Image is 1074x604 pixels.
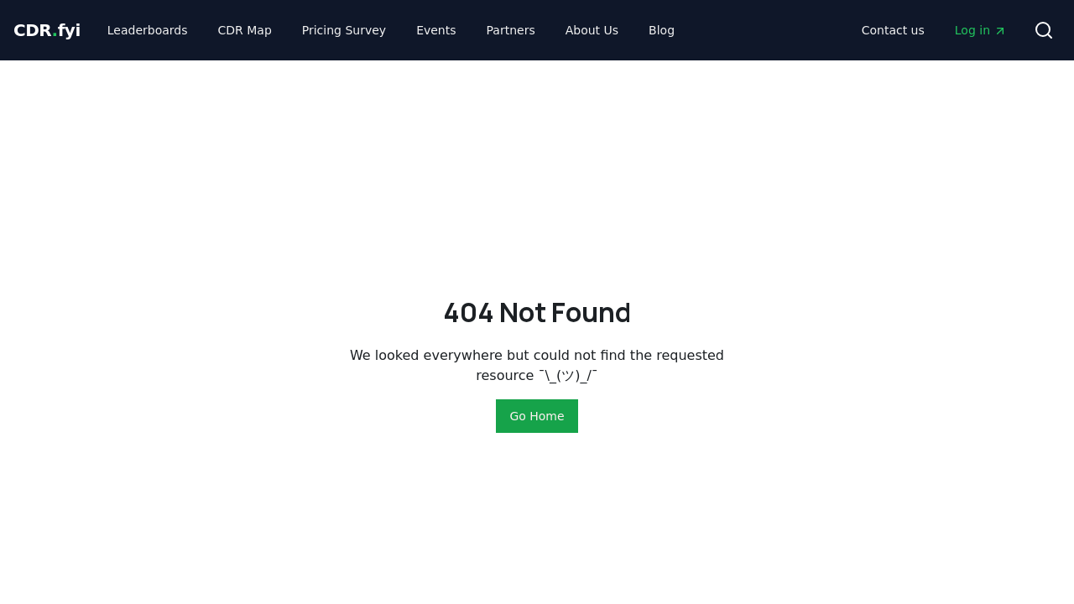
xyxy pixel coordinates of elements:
[205,15,285,45] a: CDR Map
[289,15,399,45] a: Pricing Survey
[13,18,81,42] a: CDR.fyi
[635,15,688,45] a: Blog
[13,20,81,40] span: CDR fyi
[473,15,549,45] a: Partners
[848,15,1020,45] nav: Main
[349,346,725,386] p: We looked everywhere but could not find the requested resource ¯\_(ツ)_/¯
[443,292,631,332] h2: 404 Not Found
[94,15,688,45] nav: Main
[941,15,1020,45] a: Log in
[848,15,938,45] a: Contact us
[552,15,632,45] a: About Us
[52,20,58,40] span: .
[403,15,469,45] a: Events
[955,22,1007,39] span: Log in
[94,15,201,45] a: Leaderboards
[496,399,577,433] button: Go Home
